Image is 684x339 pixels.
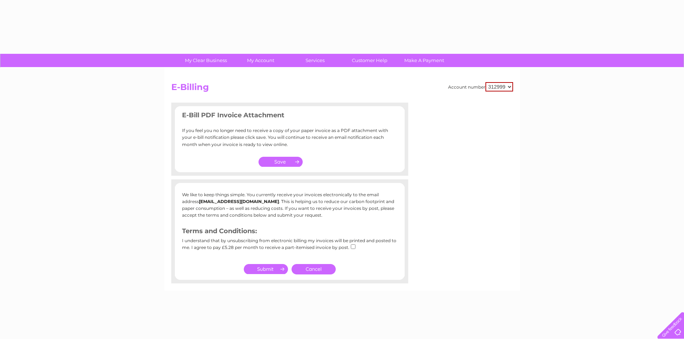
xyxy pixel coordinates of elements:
[182,127,397,148] p: If you feel you no longer need to receive a copy of your paper invoice as a PDF attachment with y...
[171,82,513,96] h2: E-Billing
[231,54,290,67] a: My Account
[395,54,454,67] a: Make A Payment
[199,199,279,204] b: [EMAIL_ADDRESS][DOMAIN_NAME]
[182,110,397,123] h3: E-Bill PDF Invoice Attachment
[448,82,513,91] div: Account number
[182,238,397,255] div: I understand that by unsubscribing from electronic billing my invoices will be printed and posted...
[182,191,397,219] p: We like to keep things simple. You currently receive your invoices electronically to the email ad...
[340,54,399,67] a: Customer Help
[285,54,345,67] a: Services
[292,264,336,274] a: Cancel
[182,226,397,239] h3: Terms and Conditions:
[244,264,288,274] input: Submit
[176,54,236,67] a: My Clear Business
